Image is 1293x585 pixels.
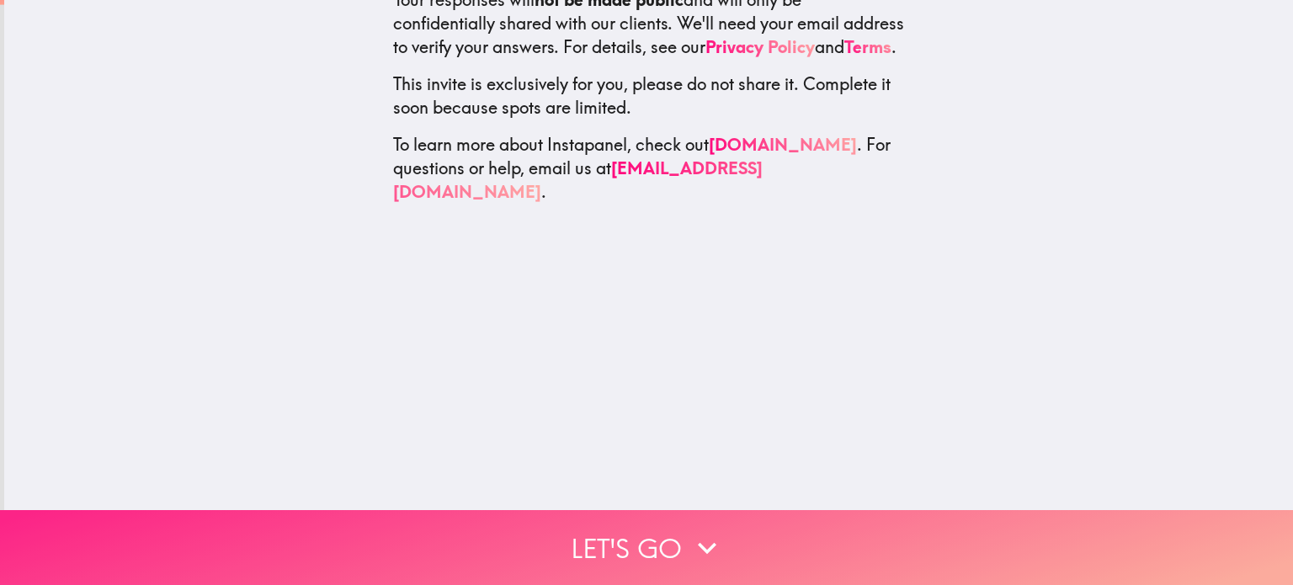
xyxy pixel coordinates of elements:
a: [DOMAIN_NAME] [709,133,857,154]
a: Terms [844,35,891,56]
a: [EMAIL_ADDRESS][DOMAIN_NAME] [393,157,763,201]
a: Privacy Policy [705,35,815,56]
p: To learn more about Instapanel, check out . For questions or help, email us at . [393,132,905,203]
p: This invite is exclusively for you, please do not share it. Complete it soon because spots are li... [393,72,905,119]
